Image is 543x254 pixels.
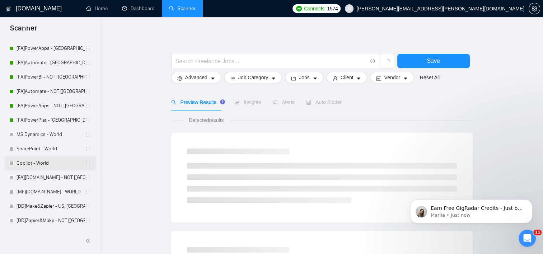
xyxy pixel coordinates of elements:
img: logo [6,3,11,15]
span: 11 [533,230,542,235]
img: upwork-logo.png [296,6,302,11]
span: holder [85,218,91,224]
li: [FA]Automate - NOT [US, CAN, EU] [4,84,96,99]
iframe: Intercom live chat [519,230,536,247]
button: idcardVendorcaret-down [370,72,414,83]
a: [FA]Automate - NOT [[GEOGRAPHIC_DATA], [GEOGRAPHIC_DATA], [GEOGRAPHIC_DATA]] [17,84,85,99]
span: search [171,100,176,105]
li: [FA]PowerPlat - US, CAN, EU [4,113,96,127]
a: [DD]Zapier&Make - NOT [[GEOGRAPHIC_DATA], CAN, [GEOGRAPHIC_DATA]] [17,213,85,228]
li: Copilot - World [4,156,96,170]
span: Jobs [299,74,310,81]
span: Connects: [304,5,326,13]
span: holder [85,117,91,123]
span: user [347,6,352,11]
a: [FA]PowerApps - NOT [[GEOGRAPHIC_DATA], CAN, [GEOGRAPHIC_DATA]] [17,99,85,113]
span: holder [85,132,91,137]
a: [MF][DOMAIN_NAME] - WORLD - No AI [17,185,85,199]
span: area-chart [234,100,239,105]
span: holder [85,203,91,209]
span: robot [306,100,311,105]
span: caret-down [271,76,276,81]
div: Tooltip anchor [219,99,226,105]
span: holder [85,146,91,152]
span: bars [230,76,235,81]
span: folder [291,76,296,81]
a: Copilot - World [17,156,85,170]
span: double-left [85,237,93,244]
a: [FA]PowerBI - NOT [[GEOGRAPHIC_DATA], CAN, [GEOGRAPHIC_DATA]] [17,70,85,84]
li: [FA]PowerApps - US, CAN, EU [4,41,96,56]
button: Save [397,54,470,68]
span: 1574 [327,5,338,13]
a: [FA]PowerPlat - [GEOGRAPHIC_DATA], [GEOGRAPHIC_DATA], [GEOGRAPHIC_DATA] [17,113,85,127]
span: Save [427,56,440,65]
span: loading [384,59,390,65]
span: Job Category [238,74,268,81]
li: [DD]Zapier&Make - NOT [US, CAN, EU] [4,213,96,228]
span: caret-down [210,76,215,81]
a: Reset All [420,74,440,81]
li: MS Dynamics - World [4,127,96,142]
span: holder [85,89,91,94]
button: settingAdvancedcaret-down [171,72,221,83]
span: holder [85,160,91,166]
li: [FA]PowerBI - NOT [US, CAN, EU] [4,70,96,84]
span: setting [177,76,182,81]
a: MS Dynamics - World [17,127,85,142]
span: Client [341,74,354,81]
a: setting [529,6,540,11]
a: [DD]Make&Zapier - US, [GEOGRAPHIC_DATA], [GEOGRAPHIC_DATA] [17,199,85,213]
span: holder [85,103,91,109]
a: dashboardDashboard [122,5,155,11]
input: Search Freelance Jobs... [175,57,367,66]
li: [FA]Bubble.io - NOT [US, CAN, EU] - No AI [4,170,96,185]
span: Vendor [384,74,400,81]
li: [MF]Bubble.io - WORLD - No AI [4,185,96,199]
li: [DD]Make&Zapier - US, CAN, EU [4,199,96,213]
li: [FA]Automate - US, CAN, EU [4,56,96,70]
span: Advanced [185,74,207,81]
li: SharePoint - World [4,142,96,156]
span: caret-down [356,76,361,81]
a: [FA][DOMAIN_NAME] - NOT [[GEOGRAPHIC_DATA], CAN, [GEOGRAPHIC_DATA]] - No AI [17,170,85,185]
span: notification [272,100,277,105]
span: info-circle [370,59,375,64]
span: Preview Results [171,99,223,105]
a: SharePoint - World [17,142,85,156]
button: userClientcaret-down [327,72,368,83]
span: Insights [234,99,261,105]
span: caret-down [313,76,318,81]
span: Detected results [184,116,229,124]
a: searchScanner [169,5,196,11]
span: holder [85,175,91,180]
a: homeHome [86,5,108,11]
span: caret-down [403,76,408,81]
button: setting [529,3,540,14]
span: Auto Bidder [306,99,342,105]
a: [FA]Automate - [GEOGRAPHIC_DATA], [GEOGRAPHIC_DATA], [GEOGRAPHIC_DATA] [17,56,85,70]
span: holder [85,60,91,66]
iframe: Intercom notifications message [399,184,543,235]
button: barsJob Categorycaret-down [224,72,282,83]
button: folderJobscaret-down [285,72,324,83]
span: holder [85,189,91,195]
span: Alerts [272,99,295,105]
a: [FA]PowerApps - [GEOGRAPHIC_DATA], [GEOGRAPHIC_DATA], [GEOGRAPHIC_DATA] [17,41,85,56]
li: [FA]PowerApps - NOT [US, CAN, EU] [4,99,96,113]
span: idcard [376,76,381,81]
span: holder [85,46,91,51]
span: user [333,76,338,81]
span: holder [85,74,91,80]
span: Scanner [4,23,43,38]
